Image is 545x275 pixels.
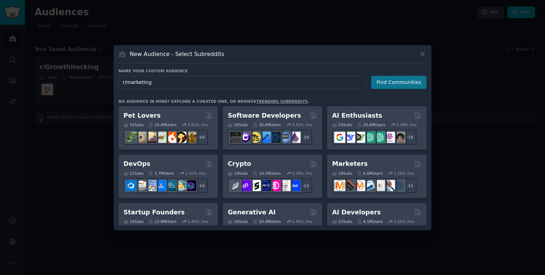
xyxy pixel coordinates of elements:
input: Pick a short name, like "Digital Marketers" or "Movie-Goers" [119,76,366,89]
img: defi_ [290,180,301,191]
h2: AI Enthusiasts [332,111,382,120]
img: PlatformEngineers [185,180,196,191]
div: 1.46 % /mo [292,219,312,224]
img: herpetology [126,132,137,143]
div: 21 Sub s [123,171,143,176]
div: 0.39 % /mo [292,171,312,176]
h2: Crypto [228,159,251,168]
img: web3 [260,180,271,191]
div: 26 Sub s [228,122,248,127]
img: 0xPolygon [240,180,251,191]
img: DevOpsLinks [155,180,166,191]
h3: New Audience - Select Subreddits [130,50,224,58]
h2: Generative AI [228,208,276,217]
div: 25 Sub s [332,122,352,127]
img: bigseo [344,180,355,191]
div: 19.1M Users [253,171,281,176]
img: reactnative [270,132,281,143]
img: aws_cdk [175,180,186,191]
h2: Marketers [332,159,368,168]
div: 19 Sub s [228,171,248,176]
div: + 11 [402,178,417,193]
div: + 18 [402,130,417,145]
div: 20.6M Users [357,122,385,127]
h2: Startup Founders [123,208,185,217]
div: 2.10 % /mo [186,171,206,176]
img: chatgpt_promptDesign [364,132,375,143]
div: + 14 [193,178,208,193]
img: learnjavascript [250,132,261,143]
img: cockatiel [165,132,176,143]
div: 20.4M Users [253,219,281,224]
div: + 19 [297,130,312,145]
img: defiblockchain [270,180,281,191]
img: csharp [240,132,251,143]
img: ethfinance [230,180,241,191]
h2: AI Developers [332,208,381,217]
img: ethstaker [250,180,261,191]
img: GoogleGeminiAI [334,132,345,143]
div: 24.4M Users [148,122,176,127]
div: No audience in mind? Explore a curated one, or browse . [119,99,309,104]
img: googleads [374,180,385,191]
img: ballpython [136,132,147,143]
img: Emailmarketing [364,180,375,191]
img: OpenAIDev [384,132,395,143]
div: + 12 [297,178,312,193]
img: MarketingResearch [384,180,395,191]
div: 18 Sub s [332,171,352,176]
div: 13.8M Users [148,219,176,224]
img: AskComputerScience [280,132,291,143]
div: 4.1M Users [357,219,383,224]
div: 15 Sub s [332,219,352,224]
div: 0.43 % /mo [292,122,312,127]
div: 2.48 % /mo [396,122,417,127]
a: trending subreddits [256,99,308,103]
img: platformengineering [165,180,176,191]
h2: Software Developers [228,111,301,120]
img: chatgpt_prompts_ [374,132,385,143]
h2: Pet Lovers [123,111,161,120]
img: dogbreed [185,132,196,143]
img: Docker_DevOps [145,180,156,191]
div: 31 Sub s [123,122,143,127]
img: AWS_Certified_Experts [136,180,147,191]
img: PetAdvice [175,132,186,143]
div: 6.6M Users [357,171,383,176]
img: azuredevops [126,180,137,191]
img: AskMarketing [354,180,365,191]
img: iOSProgramming [260,132,271,143]
button: Find Communities [371,76,426,89]
div: 1.26 % /mo [394,171,414,176]
img: ArtificalIntelligence [394,132,405,143]
div: 16 Sub s [228,219,248,224]
img: leopardgeckos [145,132,156,143]
div: + 24 [193,130,208,145]
img: content_marketing [334,180,345,191]
img: turtle [155,132,166,143]
h2: DevOps [123,159,150,168]
div: 30.0M Users [253,122,281,127]
div: 0.82 % /mo [188,122,208,127]
h3: Name your custom audience [119,68,426,73]
img: OnlineMarketing [394,180,405,191]
div: 16 Sub s [123,219,143,224]
img: DeepSeek [344,132,355,143]
img: CryptoNews [280,180,291,191]
div: 1.45 % /mo [188,219,208,224]
img: elixir [290,132,301,143]
div: 1.7M Users [148,171,174,176]
div: 3.20 % /mo [394,219,414,224]
img: software [230,132,241,143]
img: AItoolsCatalog [354,132,365,143]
